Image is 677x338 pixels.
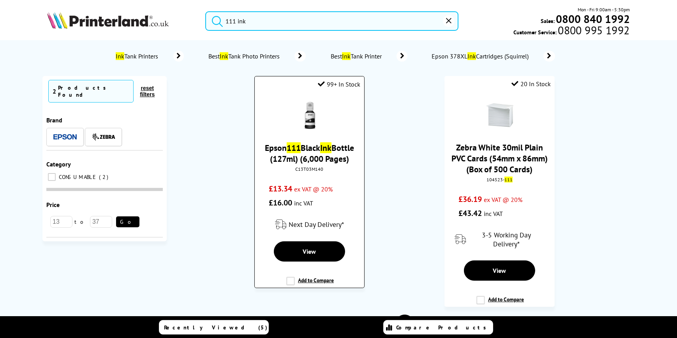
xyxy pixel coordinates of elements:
[114,51,184,62] a: InkTank Printers
[58,84,129,98] div: Products Found
[458,194,482,204] span: £36.19
[556,12,630,26] b: 0800 840 1992
[383,320,493,334] a: Compare Products
[464,260,536,281] a: View
[46,201,60,209] span: Price
[116,52,124,60] mark: Ink
[50,216,72,228] input: 13
[90,216,112,228] input: 37
[396,324,490,331] span: Compare Products
[287,142,301,153] mark: 111
[578,6,630,13] span: Mon - Fri 9:00am - 5:30pm
[458,208,482,218] span: £43.42
[468,230,545,248] span: 3-5 Working Day Delivery*
[303,248,316,255] span: View
[451,142,548,175] a: Zebra White 30mil Plain PVC Cards (54mm x 86mm) (Box of 500 Cards)
[259,214,360,235] div: modal_delivery
[555,15,630,23] a: 0800 840 1992
[274,241,345,262] a: View
[164,324,268,331] span: Recently Viewed (5)
[448,224,551,255] div: modal_delivery
[294,185,333,193] span: ex VAT @ 20%
[486,101,513,129] img: Zebra-104523-111-Cards-Small.png
[57,173,98,181] span: CONSUMABLE
[205,11,458,31] input: Search product or
[207,52,283,60] span: Best Tank Photo Printers
[450,177,549,182] div: 104523-
[134,85,161,98] button: reset filters
[99,173,110,181] span: 2
[159,320,269,334] a: Recently Viewed (5)
[261,166,358,172] div: C13T03M140
[116,216,139,227] button: Go
[286,277,334,292] label: Add to Compare
[53,87,56,95] span: 2
[47,12,196,30] a: Printerland Logo
[484,210,503,218] span: inc VAT
[46,160,71,168] span: Category
[467,52,476,60] mark: Ink
[72,218,90,225] span: to
[431,51,555,62] a: Epson 378XLInkCartridges (Squirrel)
[504,177,513,182] mark: 111
[46,116,62,124] span: Brand
[493,267,506,274] span: View
[557,27,629,34] span: 0800 995 1992
[48,173,56,181] input: CONSUMABLE 2
[207,51,306,62] a: BestInkTank Photo Printers
[265,142,354,164] a: Epson111BlackInkBottle (127ml) (6,000 Pages)
[114,52,162,60] span: Tank Printers
[329,51,407,62] a: BestInkTank Printer
[47,12,169,29] img: Printerland Logo
[296,102,323,129] img: Epson-C13T03M140-Ink-Small.gif
[513,27,629,36] span: Customer Service:
[329,52,385,60] span: Best Tank Printer
[484,196,522,204] span: ex VAT @ 20%
[541,17,555,25] span: Sales:
[289,220,344,229] span: Next Day Delivery*
[318,80,360,88] div: 99+ In Stock
[92,133,115,141] img: Zebra
[431,52,532,60] span: Epson 378XL Cartridges (Squirrel)
[269,184,292,194] span: £13.34
[294,199,313,207] span: inc VAT
[511,80,551,88] div: 20 In Stock
[53,134,77,140] img: Epson
[342,52,351,60] mark: Ink
[476,296,524,311] label: Add to Compare
[320,142,331,153] mark: Ink
[220,52,228,60] mark: Ink
[269,198,292,208] span: £16.00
